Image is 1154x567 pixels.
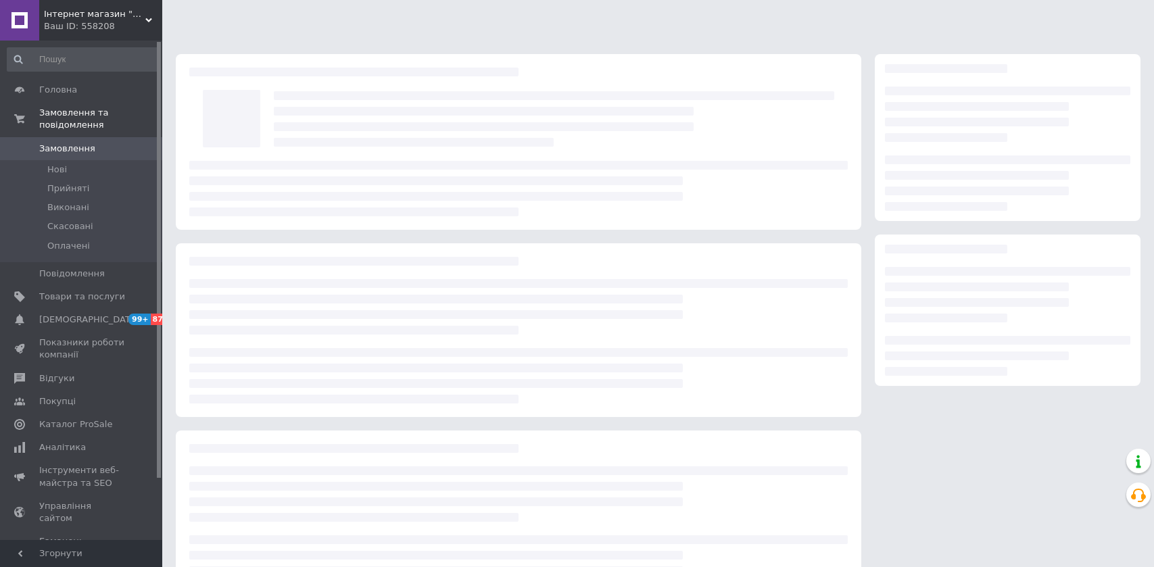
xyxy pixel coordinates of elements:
span: Управління сайтом [39,500,125,524]
span: Оплачені [47,240,90,252]
span: Нові [47,164,67,176]
span: Інструменти веб-майстра та SEO [39,464,125,489]
span: Аналітика [39,441,86,453]
span: Прийняті [47,182,89,195]
span: Покупці [39,395,76,408]
span: Повідомлення [39,268,105,280]
span: Товари та послуги [39,291,125,303]
span: Відгуки [39,372,74,385]
span: 99+ [128,314,151,325]
span: Гаманець компанії [39,535,125,560]
span: Інтернет магазин "Сustom" [44,8,145,20]
span: Головна [39,84,77,96]
div: Ваш ID: 558208 [44,20,162,32]
span: Замовлення [39,143,95,155]
span: Показники роботи компанії [39,337,125,361]
span: 87 [151,314,166,325]
span: Виконані [47,201,89,214]
span: Скасовані [47,220,93,232]
span: Замовлення та повідомлення [39,107,162,131]
span: [DEMOGRAPHIC_DATA] [39,314,139,326]
input: Пошук [7,47,159,72]
span: Каталог ProSale [39,418,112,430]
